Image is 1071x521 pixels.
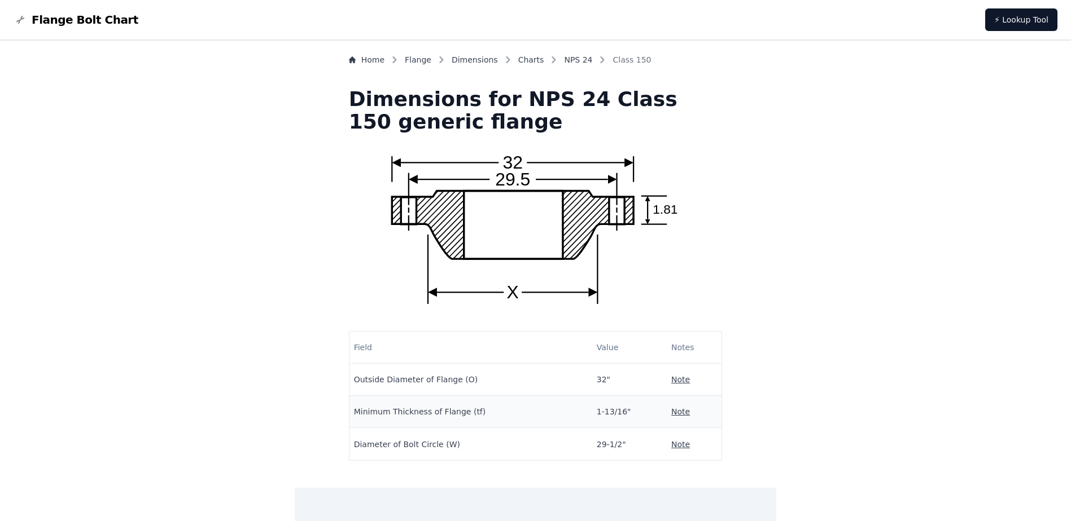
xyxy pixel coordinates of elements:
[496,169,531,189] text: 29.5
[592,332,667,364] th: Value
[349,54,723,70] nav: Breadcrumb
[613,54,651,65] span: Class 150
[503,152,523,173] text: 32
[671,406,690,417] button: Note
[671,374,690,385] button: Note
[349,364,592,396] td: Outside Diameter of Flange (O)
[653,202,678,217] text: 1.81
[667,332,722,364] th: Notes
[349,88,723,133] h1: Dimensions for NPS 24 Class 150 generic flange
[452,54,498,65] a: Dimensions
[564,54,592,65] a: NPS 24
[349,396,592,428] td: Minimum Thickness of Flange (tf)
[349,332,592,364] th: Field
[32,12,138,28] span: Flange Bolt Chart
[592,428,667,460] td: 29-1/2"
[518,54,544,65] a: Charts
[349,54,384,65] a: Home
[14,13,27,27] img: Flange Bolt Chart Logo
[671,439,690,450] button: Note
[507,282,519,302] text: X
[14,12,138,28] a: Flange Bolt Chart LogoFlange Bolt Chart
[349,428,592,460] td: Diameter of Bolt Circle (W)
[985,8,1057,31] a: ⚡ Lookup Tool
[592,364,667,396] td: 32"
[405,54,431,65] a: Flange
[592,396,667,428] td: 1-13/16"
